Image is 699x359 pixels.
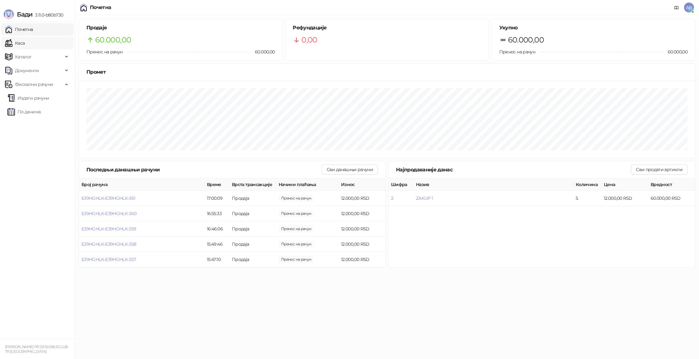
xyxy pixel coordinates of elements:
span: Бади [17,11,32,18]
button: 2 [391,195,393,201]
div: Промет [86,68,687,76]
span: 60.000,00 [95,34,131,46]
td: 12.000,00 RSD [339,237,385,252]
td: 16:46:06 [204,221,229,237]
td: Продаја [229,221,276,237]
a: Почетна [5,23,33,36]
span: 12.000,00 [279,195,314,202]
button: E39HGHLK-E39HGHLK-357 [81,257,136,262]
td: 12.000,00 RSD [339,191,385,206]
img: Logo [4,9,14,19]
div: Најпродаваније данас [396,166,631,174]
th: Количина [573,179,601,191]
td: Продаја [229,237,276,252]
span: AB [684,2,694,12]
span: Документи [15,64,39,77]
th: Вредност [648,179,695,191]
td: Продаја [229,191,276,206]
td: 12.000,00 RSD [339,221,385,237]
div: Последњи данашњи рачуни [86,166,322,174]
div: Почетна [90,5,111,10]
td: 12.000,00 RSD [339,252,385,267]
button: Сви продати артикли [631,165,687,175]
h5: Продаје [86,24,275,32]
th: Начини плаћања [276,179,339,191]
a: Каса [5,37,25,49]
td: 15:49:46 [204,237,229,252]
td: 16:55:33 [204,206,229,221]
a: Документација [672,2,682,12]
button: E39HGHLK-E39HGHLK-359 [81,226,136,232]
th: Цена [601,179,648,191]
h5: Укупно [499,24,687,32]
span: Фискални рачуни [15,78,53,91]
button: E39HGHLK-E39HGHLK-361 [81,195,135,201]
span: Пренос на рачун [499,49,535,55]
button: ZAKUP 1 [416,195,433,201]
button: Сви данашњи рачуни [322,165,378,175]
button: E39HGHLK-E39HGHLK-358 [81,241,136,247]
th: Време [204,179,229,191]
td: 17:00:09 [204,191,229,206]
span: 0,00 [301,34,317,46]
th: Шифра [389,179,413,191]
span: 12.000,00 [279,256,314,263]
span: Пренос на рачун [86,49,122,55]
td: 5 [573,191,601,206]
span: Каталог [15,51,32,63]
td: 60.000,00 RSD [648,191,695,206]
span: 12.000,00 [279,210,314,217]
td: 12.000,00 RSD [601,191,648,206]
button: E39HGHLK-E39HGHLK-360 [81,211,137,216]
span: 12.000,00 [279,241,314,248]
th: Врста трансакције [229,179,276,191]
h5: Рефундације [293,24,481,32]
td: Продаја [229,252,276,267]
a: Издати рачуни [7,92,49,104]
th: Назив [413,179,573,191]
span: 12.000,00 [279,225,314,232]
small: [PERSON_NAME] PR DESIGNER CLUB TR [GEOGRAPHIC_DATA] [5,345,68,354]
a: По данима [7,106,41,118]
td: Продаја [229,206,276,221]
td: 12.000,00 RSD [339,206,385,221]
td: 15:47:10 [204,252,229,267]
span: 60.000,00 [663,48,687,55]
th: Број рачуна [79,179,204,191]
span: 3.11.0-b80b730 [32,12,63,18]
th: Износ [339,179,385,191]
span: 60.000,00 [251,48,275,55]
span: 60.000,00 [508,34,544,46]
